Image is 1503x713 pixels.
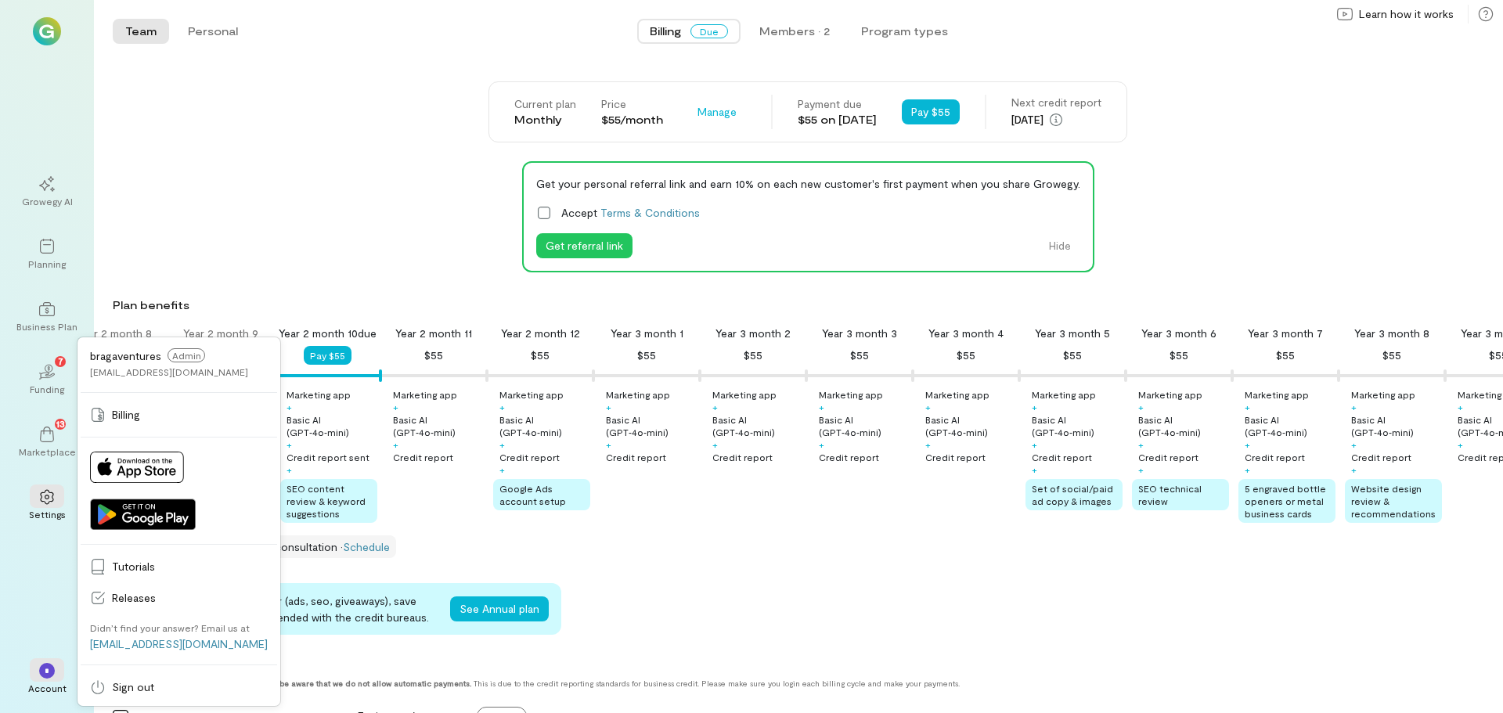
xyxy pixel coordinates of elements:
div: Payment due [798,96,877,112]
div: Year 3 month 7 [1248,326,1323,341]
a: [EMAIL_ADDRESS][DOMAIN_NAME] [90,637,268,650]
div: Credit report [1032,451,1092,463]
div: + [819,438,824,451]
div: Credit report [1245,451,1305,463]
div: + [499,401,505,413]
span: Tutorials [112,559,268,574]
div: Didn’t find your answer? Email us at [90,621,250,634]
div: [DATE] [1011,110,1101,129]
div: Marketing app [1138,388,1202,401]
button: Manage [688,99,746,124]
div: Basic AI (GPT‑4o‑mini) [1138,413,1229,438]
a: Funding [19,351,75,408]
button: Members · 2 [747,19,842,44]
span: Billing [650,23,681,39]
div: Basic AI (GPT‑4o‑mini) [925,413,1016,438]
div: Current plan [514,96,576,112]
div: + [393,401,398,413]
span: Website design review & recommendations [1351,483,1436,519]
span: Accept [561,204,700,221]
div: Credit report [1138,451,1198,463]
div: Credit report sent [287,451,369,463]
div: + [1351,438,1357,451]
button: Personal [175,19,250,44]
div: Year 2 month 12 [501,326,580,341]
div: + [1458,401,1463,413]
div: Credit report [606,451,666,463]
span: Billing [112,407,268,423]
div: [EMAIL_ADDRESS][DOMAIN_NAME] [90,366,248,378]
div: + [287,438,292,451]
div: + [925,401,931,413]
div: + [1245,401,1250,413]
button: Get referral link [536,233,633,258]
div: Basic AI (GPT‑4o‑mini) [393,413,484,438]
a: Settings [19,477,75,533]
div: $55 [637,346,656,365]
button: BillingDue [637,19,741,44]
button: See Annual plan [450,596,549,621]
div: Marketplace [19,445,76,458]
span: Sign out [112,679,268,695]
div: Year 3 month 4 [928,326,1004,341]
span: Releases [112,590,268,606]
a: Terms & Conditions [600,206,700,219]
div: $55 [850,346,869,365]
div: $55 [957,346,975,365]
div: + [712,438,718,451]
strong: You can save a payment method but please be aware that we do not allow automatic payments. [113,679,471,688]
div: Year 3 month 1 [611,326,683,341]
div: + [606,438,611,451]
div: Credit report [499,451,560,463]
div: $55 [424,346,443,365]
div: Next credit report [1011,95,1101,110]
button: Pay $55 [902,99,960,124]
div: Basic AI (GPT‑4o‑mini) [1245,413,1335,438]
div: $55 [744,346,762,365]
span: Admin [168,348,205,362]
div: Get your personal referral link and earn 10% on each new customer's first payment when you share ... [536,175,1080,192]
div: Monthly [514,112,576,128]
div: Marketing app [1351,388,1415,401]
div: + [1245,438,1250,451]
div: Credit report [393,451,453,463]
div: + [1032,438,1037,451]
div: $55 [1276,346,1295,365]
a: Tutorials [81,551,277,582]
div: + [393,438,398,451]
span: Manage [697,104,737,120]
a: Growegy AI [19,164,75,220]
a: Planning [19,226,75,283]
div: *Account [19,650,75,707]
div: Marketing app [712,388,777,401]
div: + [1032,463,1037,476]
div: Marketing app [287,388,351,401]
div: Year 3 month 8 [1354,326,1429,341]
div: + [1138,463,1144,476]
div: Credit report [819,451,879,463]
span: SEO content review & keyword suggestions [287,483,366,519]
span: Due [690,24,728,38]
div: Marketing app [1245,388,1309,401]
div: Marketing app [1032,388,1096,401]
div: Members · 2 [759,23,830,39]
a: Business Plan [19,289,75,345]
a: Sign out [81,672,277,703]
div: $55 [1170,346,1188,365]
div: Funding [30,383,64,395]
div: + [712,401,718,413]
div: Marketing app [606,388,670,401]
span: SEO technical review [1138,483,1202,506]
span: 5 engraved bottle openers or metal business cards [1245,483,1326,519]
div: + [1351,463,1357,476]
div: Year 2 month 9 [183,326,258,341]
div: Business Plan [16,320,77,333]
div: Basic AI (GPT‑4o‑mini) [499,413,590,438]
a: Schedule [343,540,390,553]
a: Billing [81,399,277,430]
div: Basic AI (GPT‑4o‑mini) [1032,413,1123,438]
div: Basic AI (GPT‑4o‑mini) [287,413,377,438]
div: Credit report [925,451,986,463]
div: $55 on [DATE] [798,112,877,128]
div: Year 2 month 11 [395,326,472,341]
